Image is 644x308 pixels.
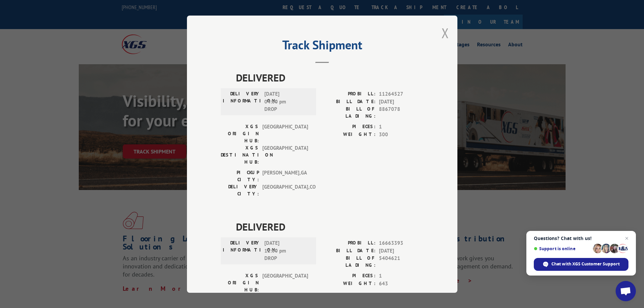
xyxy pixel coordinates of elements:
span: DELIVERED [236,70,424,85]
span: [DATE] 12:00 pm DROP [264,239,310,262]
span: [GEOGRAPHIC_DATA] [262,272,308,293]
span: [GEOGRAPHIC_DATA] , CO [262,183,308,197]
label: PICKUP CITY: [221,169,259,183]
label: BILL OF LADING: [322,105,376,120]
button: Close modal [442,24,449,42]
label: PIECES: [322,123,376,131]
span: [PERSON_NAME] , GA [262,169,308,183]
div: Chat with XGS Customer Support [534,258,628,271]
span: 11264527 [379,90,424,98]
span: 5404621 [379,255,424,269]
span: DELIVERED [236,219,424,234]
div: Open chat [616,281,636,301]
label: DELIVERY CITY: [221,183,259,197]
label: PIECES: [322,272,376,280]
label: BILL DATE: [322,98,376,105]
label: BILL OF LADING: [322,255,376,269]
span: [DATE] [379,98,424,105]
span: 8867078 [379,105,424,120]
span: Questions? Chat with us! [534,236,628,241]
label: PROBILL: [322,90,376,98]
span: 643 [379,280,424,287]
label: PROBILL: [322,239,376,247]
label: XGS ORIGIN HUB: [221,123,259,144]
span: 1 [379,272,424,280]
span: Close chat [623,234,631,242]
label: BILL DATE: [322,247,376,255]
label: WEIGHT: [322,131,376,138]
label: DELIVERY INFORMATION: [223,239,261,262]
span: [GEOGRAPHIC_DATA] [262,144,308,166]
span: [DATE] 04:00 pm DROP [264,90,310,113]
label: WEIGHT: [322,280,376,287]
span: [GEOGRAPHIC_DATA] [262,123,308,144]
h2: Track Shipment [221,40,424,53]
label: XGS ORIGIN HUB: [221,272,259,293]
span: [DATE] [379,247,424,255]
span: Support is online [534,246,591,251]
span: 16663393 [379,239,424,247]
span: Chat with XGS Customer Support [551,261,620,267]
label: DELIVERY INFORMATION: [223,90,261,113]
span: 300 [379,131,424,138]
span: 1 [379,123,424,131]
label: XGS DESTINATION HUB: [221,144,259,166]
